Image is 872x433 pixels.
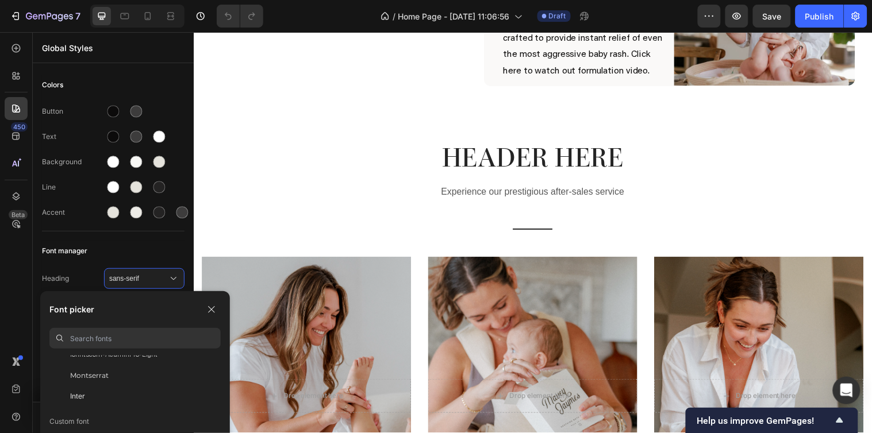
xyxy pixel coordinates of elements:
span: / [393,10,396,22]
button: Publish [796,5,844,28]
span: Colors [42,78,63,92]
div: Line [42,182,104,192]
span: Font manager [42,244,87,258]
p: Global Styles [42,42,185,54]
p: Font picker [49,303,94,316]
div: Text [42,132,104,142]
button: Show survey - Help us improve GemPages! [697,413,847,427]
div: Beta [9,210,28,219]
div: Drop element here [321,365,382,374]
h2: HEADER HERE [9,106,681,144]
span: Home Page - [DATE] 11:06:56 [398,10,510,22]
div: Undo/Redo [217,5,263,28]
p: Custom font [49,416,89,427]
div: Open Intercom Messenger [833,377,861,404]
span: sans-serif [109,273,168,284]
div: Button [42,106,104,117]
p: Experience our prestigious after-sales service [10,154,680,171]
div: Accent [42,207,104,218]
div: Publish [805,10,834,22]
button: Save [753,5,791,28]
input: Search fonts [70,328,221,349]
button: sans-serif [104,268,185,289]
div: 450 [11,122,28,132]
button: 7 [5,5,86,28]
iframe: Design area [193,32,872,433]
span: Montserrat [70,370,109,381]
div: Drop element here [551,365,612,374]
span: Save [763,11,782,21]
span: Help us improve GemPages! [697,415,833,426]
span: Heading [42,273,104,284]
div: Background [42,157,104,167]
div: Drop element here [91,365,152,374]
span: Inter [70,391,85,401]
p: 7 [75,9,80,23]
span: Draft [549,11,566,21]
